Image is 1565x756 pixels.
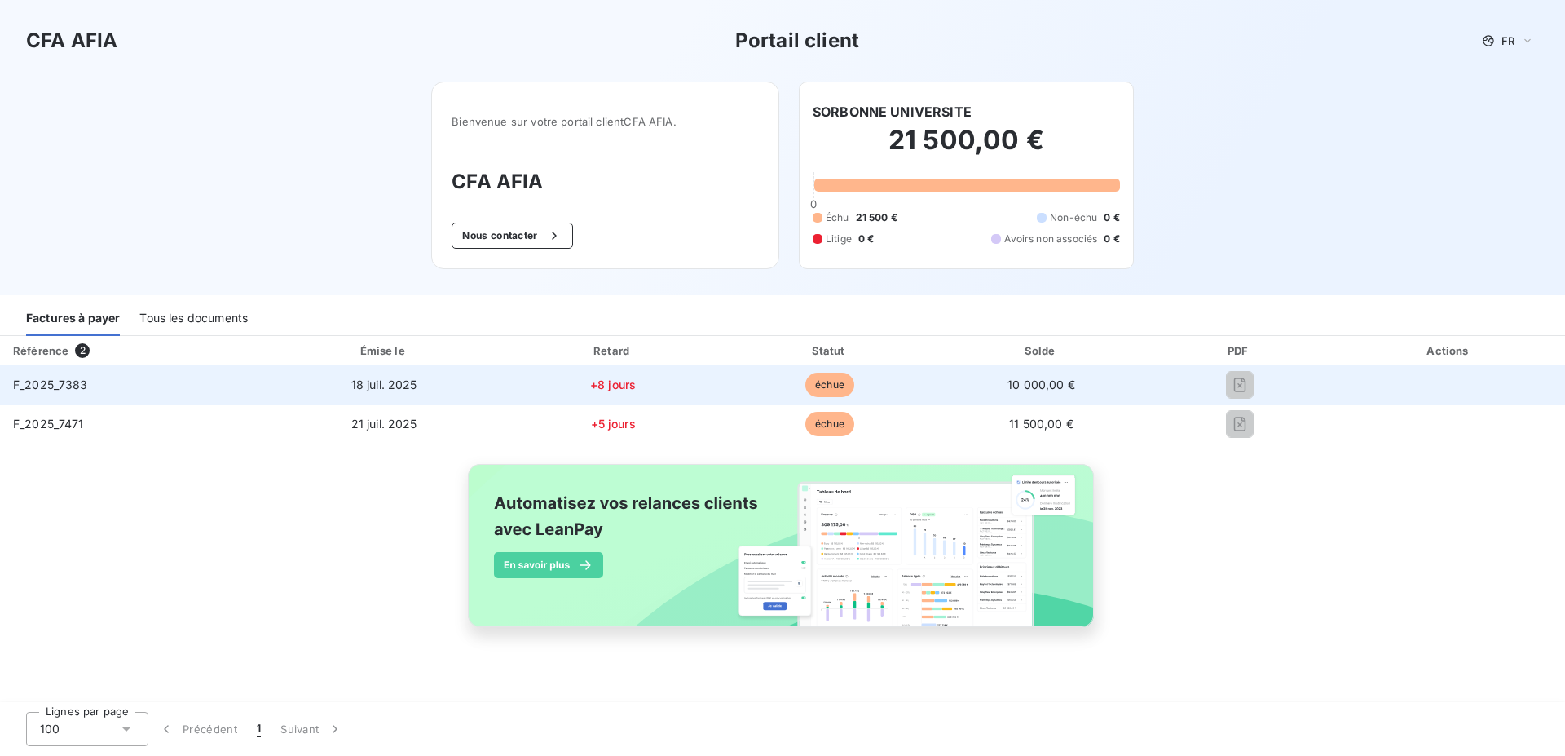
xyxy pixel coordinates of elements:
[26,302,120,336] div: Factures à payer
[452,115,759,128] span: Bienvenue sur votre portail client CFA AFIA .
[452,167,759,197] h3: CFA AFIA
[856,210,897,225] span: 21 500 €
[13,378,88,391] span: F_2025_7383
[247,712,271,746] button: 1
[813,102,972,122] h6: SORBONNE UNIVERSITE
[1009,417,1073,431] span: 11 500,00 €
[148,712,247,746] button: Précédent
[271,712,353,746] button: Suivant
[40,721,60,737] span: 100
[507,343,720,359] div: Retard
[813,124,1120,173] h2: 21 500,00 €
[1050,210,1097,225] span: Non-échu
[26,26,117,55] h3: CFA AFIA
[805,373,854,397] span: échue
[453,454,1112,655] img: banner
[826,210,849,225] span: Échu
[1004,232,1097,246] span: Avoirs non associés
[351,417,417,431] span: 21 juil. 2025
[805,412,854,436] span: échue
[1501,34,1514,47] span: FR
[1104,210,1119,225] span: 0 €
[810,197,817,210] span: 0
[1007,378,1075,391] span: 10 000,00 €
[139,302,248,336] div: Tous les documents
[257,721,261,737] span: 1
[452,223,572,249] button: Nous contacter
[858,232,874,246] span: 0 €
[1149,343,1330,359] div: PDF
[1104,232,1119,246] span: 0 €
[13,344,68,357] div: Référence
[1337,343,1562,359] div: Actions
[590,378,636,391] span: +8 jours
[735,26,859,55] h3: Portail client
[75,343,90,358] span: 2
[13,417,84,431] span: F_2025_7471
[726,343,934,359] div: Statut
[268,343,500,359] div: Émise le
[940,343,1142,359] div: Solde
[591,417,636,431] span: +5 jours
[351,378,417,391] span: 18 juil. 2025
[826,232,852,246] span: Litige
